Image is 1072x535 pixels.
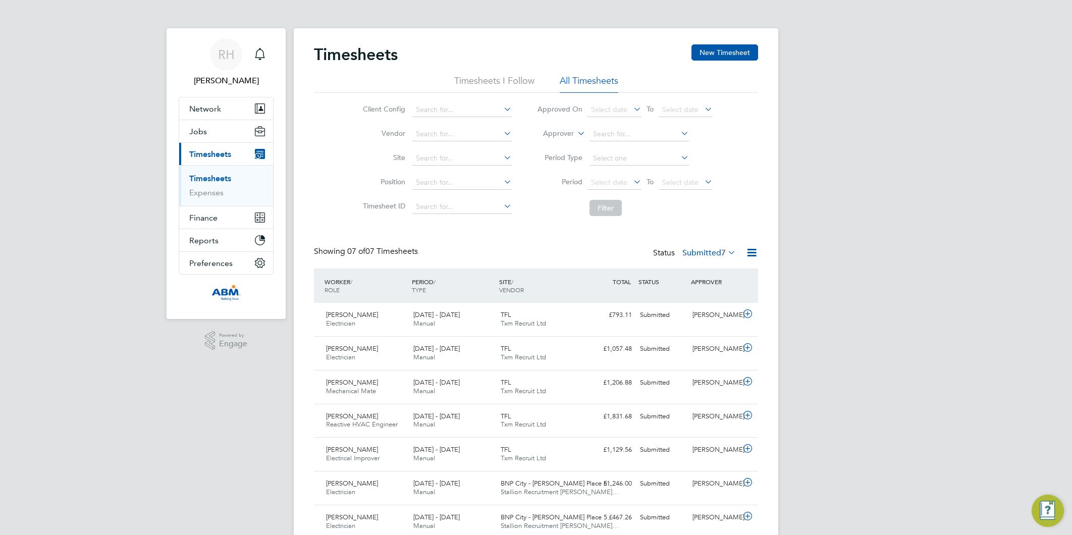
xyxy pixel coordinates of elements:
div: PERIOD [409,273,497,299]
label: Site [360,153,405,162]
div: Submitted [636,341,688,357]
div: Submitted [636,475,688,492]
span: Reactive HVAC Engineer [326,420,398,429]
div: [PERSON_NAME] [688,475,741,492]
span: Stallion Recruitment [PERSON_NAME]… [501,488,619,496]
a: Powered byEngage [205,331,248,350]
span: Txm Recruit Ltd [501,420,546,429]
span: Txm Recruit Ltd [501,353,546,361]
span: Electrical Improver [326,454,380,462]
span: Engage [219,340,247,348]
button: Network [179,97,273,120]
div: Showing [314,246,420,257]
button: New Timesheet [691,44,758,61]
span: ROLE [325,286,340,294]
a: Timesheets [189,174,231,183]
div: Submitted [636,509,688,526]
li: Timesheets I Follow [454,75,534,93]
span: Reports [189,236,219,245]
span: Manual [413,387,435,395]
span: BNP City - [PERSON_NAME] Place 5… [501,513,614,521]
span: Mechanical Mate [326,387,376,395]
span: 07 of [347,246,365,256]
label: Timesheet ID [360,201,405,210]
span: Timesheets [189,149,231,159]
button: Timesheets [179,143,273,165]
a: RH[PERSON_NAME] [179,38,274,87]
label: Position [360,177,405,186]
label: Approver [528,129,574,139]
div: WORKER [322,273,409,299]
span: Electrician [326,488,355,496]
a: Go to home page [179,285,274,301]
span: VENDOR [499,286,524,294]
span: Txm Recruit Ltd [501,387,546,395]
button: Finance [179,206,273,229]
label: Approved On [537,104,582,114]
label: Client Config [360,104,405,114]
div: £467.26 [583,509,636,526]
nav: Main navigation [167,28,286,319]
div: Submitted [636,375,688,391]
span: BNP City - [PERSON_NAME] Place 5… [501,479,614,488]
span: / [511,278,513,286]
span: Electrician [326,521,355,530]
span: [DATE] - [DATE] [413,378,460,387]
span: Jobs [189,127,207,136]
span: Rea Hill [179,75,274,87]
span: [PERSON_NAME] [326,310,378,319]
span: [PERSON_NAME] [326,513,378,521]
div: Submitted [636,408,688,425]
input: Search for... [412,151,512,166]
span: TFL [501,344,511,353]
span: TFL [501,445,511,454]
div: £1,246.00 [583,475,636,492]
span: Electrician [326,319,355,328]
span: [DATE] - [DATE] [413,513,460,521]
div: Submitted [636,442,688,458]
span: [PERSON_NAME] [326,412,378,420]
div: £1,831.68 [583,408,636,425]
span: Network [189,104,221,114]
h2: Timesheets [314,44,398,65]
div: Status [653,246,738,260]
span: [DATE] - [DATE] [413,479,460,488]
span: Manual [413,521,435,530]
button: Reports [179,229,273,251]
input: Search for... [412,103,512,117]
div: [PERSON_NAME] [688,442,741,458]
span: [PERSON_NAME] [326,378,378,387]
span: TFL [501,378,511,387]
div: £1,057.48 [583,341,636,357]
span: TOTAL [613,278,631,286]
div: [PERSON_NAME] [688,341,741,357]
span: RH [218,48,235,61]
label: Period [537,177,582,186]
div: APPROVER [688,273,741,291]
div: £1,206.88 [583,375,636,391]
div: [PERSON_NAME] [688,408,741,425]
div: STATUS [636,273,688,291]
label: Period Type [537,153,582,162]
span: 07 Timesheets [347,246,418,256]
a: Expenses [189,188,224,197]
span: / [434,278,436,286]
span: [DATE] - [DATE] [413,412,460,420]
div: £793.11 [583,307,636,324]
span: Finance [189,213,218,223]
span: [DATE] - [DATE] [413,445,460,454]
span: Manual [413,454,435,462]
div: [PERSON_NAME] [688,307,741,324]
span: TFL [501,310,511,319]
button: Jobs [179,120,273,142]
span: Select date [591,105,627,114]
span: [DATE] - [DATE] [413,310,460,319]
span: Txm Recruit Ltd [501,319,546,328]
span: To [644,175,657,188]
input: Search for... [589,127,689,141]
input: Search for... [412,176,512,190]
button: Preferences [179,252,273,274]
span: Electrician [326,353,355,361]
span: TYPE [412,286,426,294]
div: Timesheets [179,165,273,206]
